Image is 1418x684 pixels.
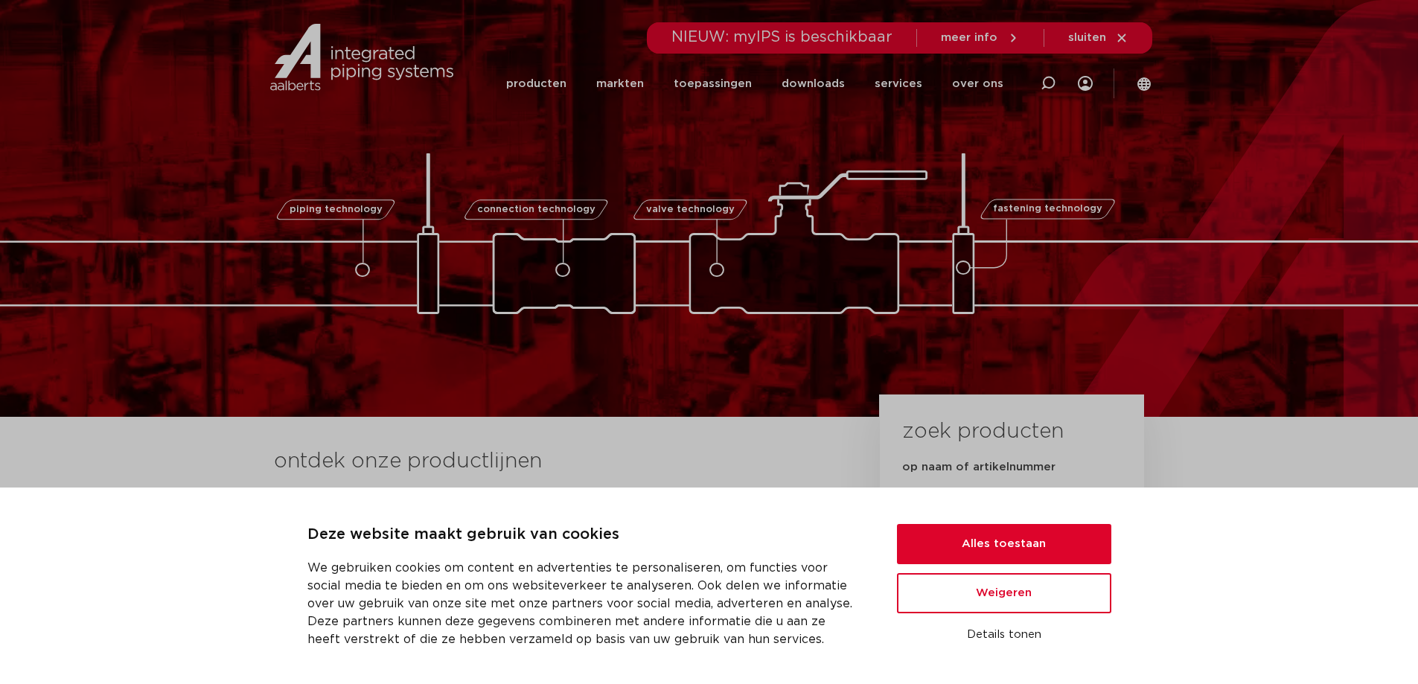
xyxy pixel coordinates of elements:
a: over ons [952,54,1003,114]
div: my IPS [1078,54,1093,114]
h3: zoek producten [902,417,1064,447]
p: We gebruiken cookies om content en advertenties te personaliseren, om functies voor social media ... [307,559,861,648]
label: op naam of artikelnummer [902,460,1055,475]
h3: ontdek onze productlijnen [274,447,829,476]
button: Weigeren [897,573,1111,613]
p: Deze website maakt gebruik van cookies [307,523,861,547]
a: markten [596,54,644,114]
a: toepassingen [674,54,752,114]
a: sluiten [1068,31,1128,45]
button: Details tonen [897,622,1111,648]
span: meer info [941,32,997,43]
span: fastening technology [993,205,1102,214]
span: NIEUW: myIPS is beschikbaar [671,30,892,45]
nav: Menu [506,54,1003,114]
a: meer info [941,31,1020,45]
a: downloads [782,54,845,114]
span: piping technology [290,205,383,214]
a: producten [506,54,566,114]
span: connection technology [476,205,595,214]
span: sluiten [1068,32,1106,43]
span: valve technology [646,205,735,214]
a: services [875,54,922,114]
button: Alles toestaan [897,524,1111,564]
